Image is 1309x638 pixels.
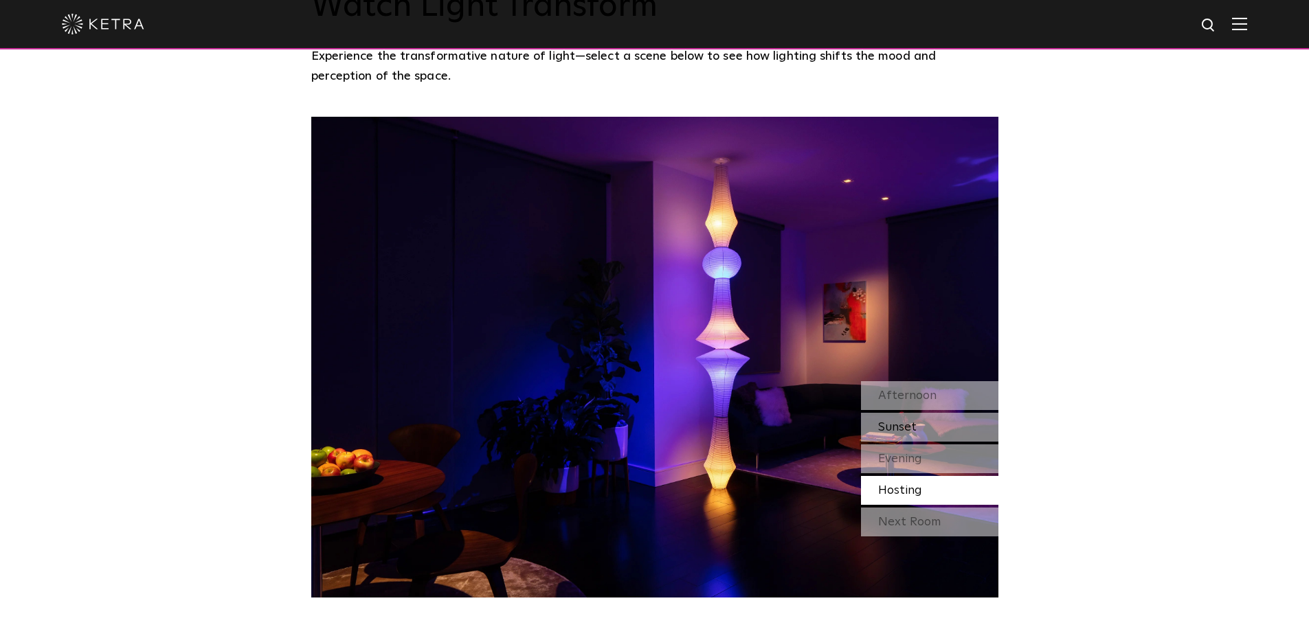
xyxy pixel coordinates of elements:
[1232,17,1247,30] img: Hamburger%20Nav.svg
[861,508,998,536] div: Next Room
[311,47,992,86] p: Experience the transformative nature of light—select a scene below to see how lighting shifts the...
[878,421,917,433] span: Sunset
[311,117,998,597] img: SS_HBD_LivingRoom_Desktop_04
[878,389,937,402] span: Afternoon
[1200,17,1218,34] img: search icon
[878,453,922,465] span: Evening
[62,14,144,34] img: ketra-logo-2019-white
[878,484,922,497] span: Hosting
